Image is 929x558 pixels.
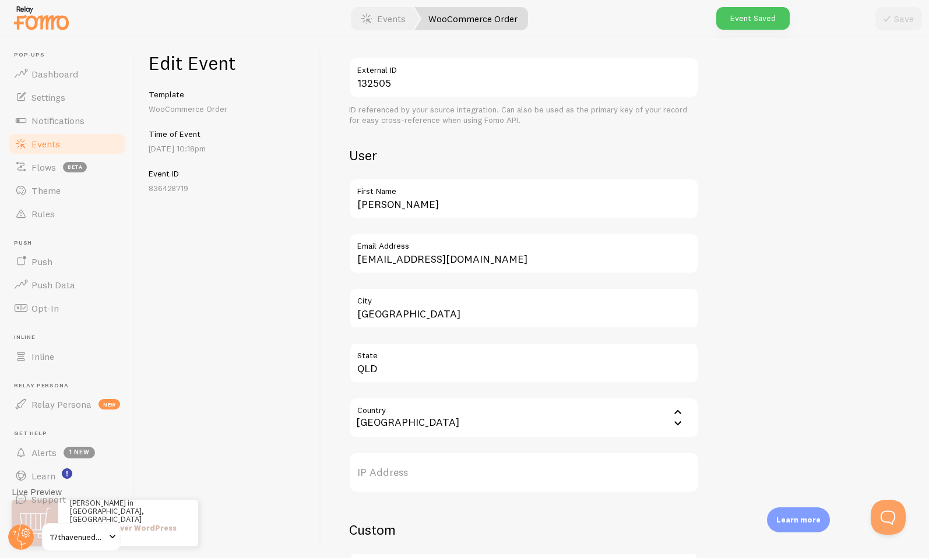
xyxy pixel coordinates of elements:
[716,7,790,30] div: Event Saved
[149,89,307,100] h5: Template
[149,143,307,154] p: [DATE] 10:18pm
[7,109,127,132] a: Notifications
[31,208,55,220] span: Rules
[871,500,906,535] iframe: Help Scout Beacon - Open
[31,161,56,173] span: Flows
[31,447,57,458] span: Alerts
[349,233,699,253] label: Email Address
[12,3,71,33] img: fomo-relay-logo-orange.svg
[31,138,60,150] span: Events
[349,178,699,198] label: First Name
[349,342,699,362] label: State
[63,162,87,172] span: beta
[14,51,127,59] span: Pop-ups
[14,430,127,437] span: Get Help
[767,507,830,532] div: Learn more
[149,168,307,179] h5: Event ID
[149,182,307,194] p: 836428719
[98,399,120,409] span: new
[349,288,699,308] label: City
[349,521,699,539] h2: Custom
[7,132,127,156] a: Events
[31,493,66,505] span: Support
[31,185,61,196] span: Theme
[149,103,307,115] p: WooCommerce Order
[31,302,59,314] span: Opt-In
[31,68,78,80] span: Dashboard
[349,397,466,438] div: [GEOGRAPHIC_DATA]
[776,514,821,525] p: Learn more
[7,62,127,86] a: Dashboard
[7,86,127,109] a: Settings
[7,156,127,179] a: Flows beta
[31,256,52,267] span: Push
[7,488,127,511] a: Support
[64,447,95,458] span: 1 new
[349,146,699,164] h2: User
[31,91,65,103] span: Settings
[14,239,127,247] span: Push
[7,345,127,368] a: Inline
[31,279,75,291] span: Push Data
[149,51,307,75] h1: Edit Event
[14,382,127,390] span: Relay Persona
[62,468,72,479] svg: <p>Watch New Feature Tutorials!</p>
[7,273,127,296] a: Push Data
[31,470,55,482] span: Learn
[7,393,127,416] a: Relay Persona new
[7,441,127,464] a: Alerts 1 new
[7,296,127,320] a: Opt-In
[149,129,307,139] h5: Time of Event
[7,464,127,488] a: Learn
[7,202,127,225] a: Rules
[349,105,699,125] div: ID referenced by your source integration. Can also be used as the primary key of your record for ...
[349,452,699,493] label: IP Address
[31,398,92,410] span: Relay Persona
[31,115,85,126] span: Notifications
[14,334,127,341] span: Inline
[349,57,699,77] label: External ID
[50,530,105,544] span: 17thavenuedesigns
[42,523,121,551] a: 17thavenuedesigns
[7,179,127,202] a: Theme
[7,250,127,273] a: Push
[31,351,54,362] span: Inline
